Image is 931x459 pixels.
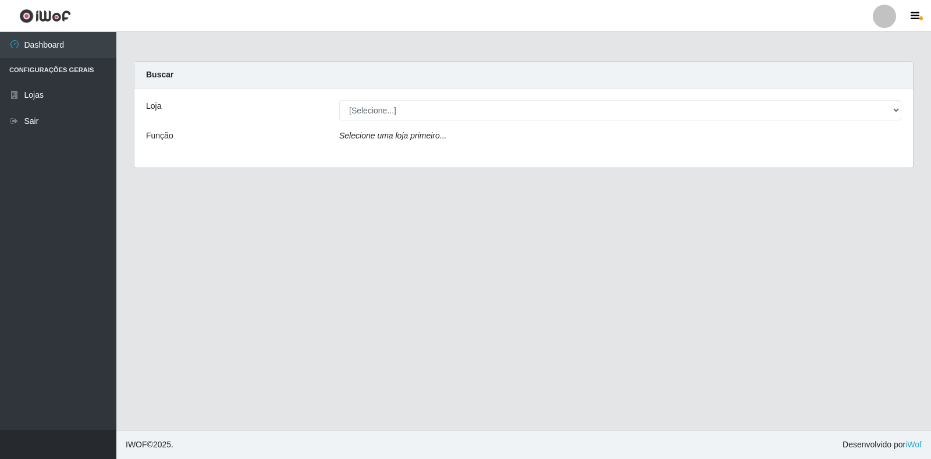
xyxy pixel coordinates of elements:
span: IWOF [126,440,147,449]
i: Selecione uma loja primeiro... [339,131,446,140]
a: iWof [905,440,922,449]
span: © 2025 . [126,439,173,451]
label: Loja [146,100,161,112]
span: Desenvolvido por [843,439,922,451]
img: CoreUI Logo [19,9,71,23]
strong: Buscar [146,70,173,79]
label: Função [146,130,173,142]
